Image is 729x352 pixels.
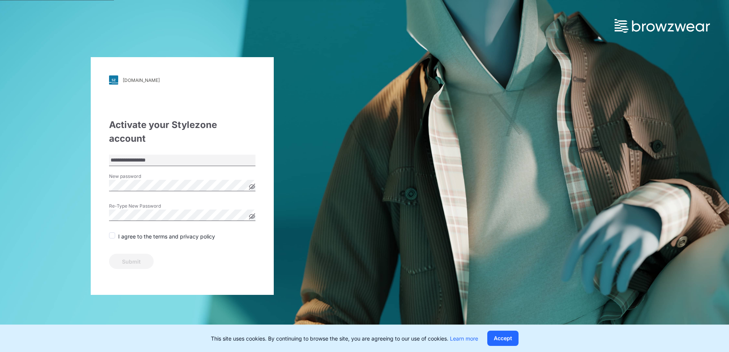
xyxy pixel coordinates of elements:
[109,75,255,85] a: [DOMAIN_NAME]
[118,232,215,240] p: I agree to the and
[450,335,478,342] a: Learn more
[123,77,160,83] div: [DOMAIN_NAME]
[153,233,167,240] a: terms
[615,19,710,33] img: browzwear-logo.73288ffb.svg
[211,334,478,342] p: This site uses cookies. By continuing to browse the site, you are agreeing to our use of cookies.
[487,331,519,346] button: Accept
[109,203,162,210] label: Re-Type New Password
[109,118,255,146] div: Activate your Stylezone account
[109,75,118,85] img: svg+xml;base64,PHN2ZyB3aWR0aD0iMjgiIGhlaWdodD0iMjgiIHZpZXdCb3g9IjAgMCAyOCAyOCIgZmlsbD0ibm9uZSIgeG...
[109,173,162,180] label: New password
[178,233,215,240] a: privacy policy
